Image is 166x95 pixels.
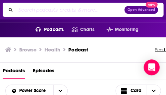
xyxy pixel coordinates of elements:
[68,47,88,53] h3: Podcast
[124,6,158,14] button: Open AdvancedNew
[19,47,36,53] a: Browse
[130,88,141,93] span: Card
[80,25,94,34] span: Charts
[44,47,60,53] h1: Health
[3,65,25,79] a: Podcasts
[127,8,155,12] span: Open Advanced
[33,65,54,79] a: Episodes
[19,88,48,93] span: Power Score
[44,25,64,34] span: Podcasts
[143,59,159,75] div: Open Intercom Messenger
[98,24,138,35] button: open menu
[3,3,163,17] div: Search podcasts, credits, & more...
[145,2,157,8] span: New
[28,24,64,35] button: open menu
[16,5,124,15] input: Search podcasts, credits, & more...
[6,88,53,93] button: open menu
[115,25,138,34] span: Monitoring
[64,24,94,35] a: Charts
